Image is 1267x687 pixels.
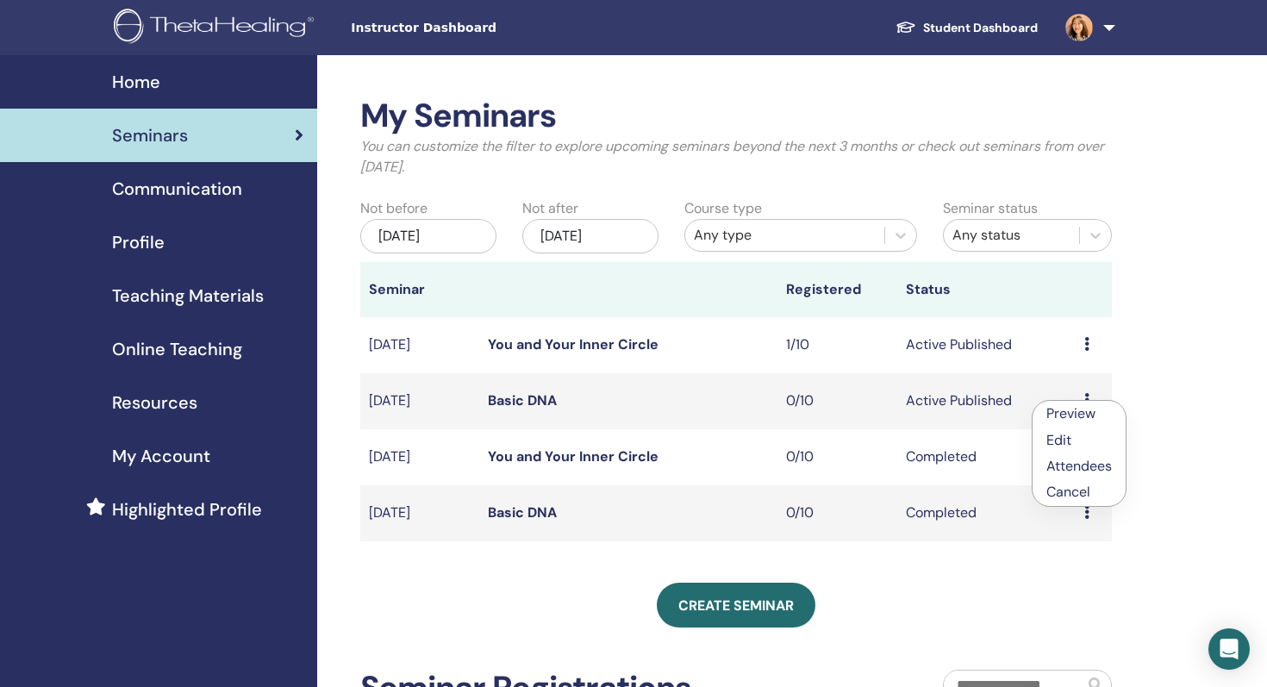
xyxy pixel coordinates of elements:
[897,317,1077,373] td: Active Published
[488,335,658,353] a: You and Your Inner Circle
[897,262,1077,317] th: Status
[360,198,428,219] label: Not before
[360,97,1113,136] h2: My Seminars
[1046,404,1095,422] a: Preview
[1046,457,1112,475] a: Attendees
[777,429,896,485] td: 0/10
[360,317,479,373] td: [DATE]
[112,443,210,469] span: My Account
[112,176,242,202] span: Communication
[112,229,165,255] span: Profile
[112,283,264,309] span: Teaching Materials
[777,262,896,317] th: Registered
[112,497,262,522] span: Highlighted Profile
[360,485,479,541] td: [DATE]
[678,596,794,615] span: Create seminar
[896,20,916,34] img: graduation-cap-white.svg
[1065,14,1093,41] img: default.jpg
[777,317,896,373] td: 1/10
[112,390,197,415] span: Resources
[694,225,877,246] div: Any type
[897,373,1077,429] td: Active Published
[351,19,609,37] span: Instructor Dashboard
[1208,628,1250,670] div: Open Intercom Messenger
[360,219,496,253] div: [DATE]
[112,336,242,362] span: Online Teaching
[522,198,578,219] label: Not after
[112,69,160,95] span: Home
[943,198,1038,219] label: Seminar status
[360,373,479,429] td: [DATE]
[952,225,1070,246] div: Any status
[657,583,815,628] a: Create seminar
[897,429,1077,485] td: Completed
[777,485,896,541] td: 0/10
[114,9,320,47] img: logo.png
[522,219,658,253] div: [DATE]
[360,136,1113,178] p: You can customize the filter to explore upcoming seminars beyond the next 3 months or check out s...
[360,429,479,485] td: [DATE]
[1046,482,1112,503] p: Cancel
[897,485,1077,541] td: Completed
[777,373,896,429] td: 0/10
[684,198,762,219] label: Course type
[488,503,557,521] a: Basic DNA
[488,447,658,465] a: You and Your Inner Circle
[1046,431,1071,449] a: Edit
[488,391,557,409] a: Basic DNA
[112,122,188,148] span: Seminars
[360,262,479,317] th: Seminar
[882,12,1052,44] a: Student Dashboard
